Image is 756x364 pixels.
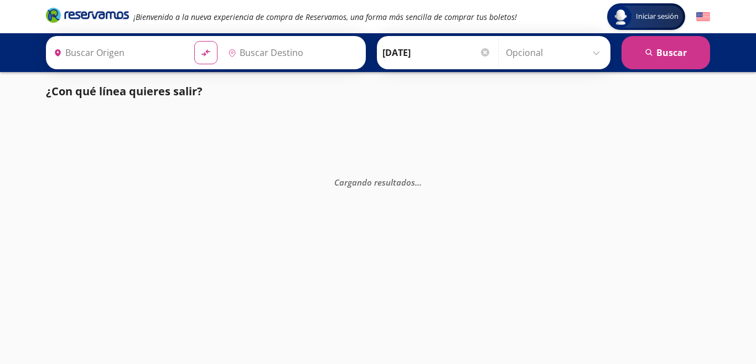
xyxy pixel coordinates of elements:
i: Brand Logo [46,7,129,23]
span: . [420,176,422,187]
input: Buscar Destino [224,39,360,66]
a: Brand Logo [46,7,129,27]
em: ¡Bienvenido a la nueva experiencia de compra de Reservamos, una forma más sencilla de comprar tus... [133,12,517,22]
button: Buscar [622,36,710,69]
span: . [415,176,417,187]
input: Elegir Fecha [382,39,491,66]
em: Cargando resultados [334,176,422,187]
input: Buscar Origen [49,39,185,66]
input: Opcional [506,39,605,66]
p: ¿Con qué línea quieres salir? [46,83,203,100]
span: . [417,176,420,187]
span: Iniciar sesión [631,11,683,22]
button: English [696,10,710,24]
